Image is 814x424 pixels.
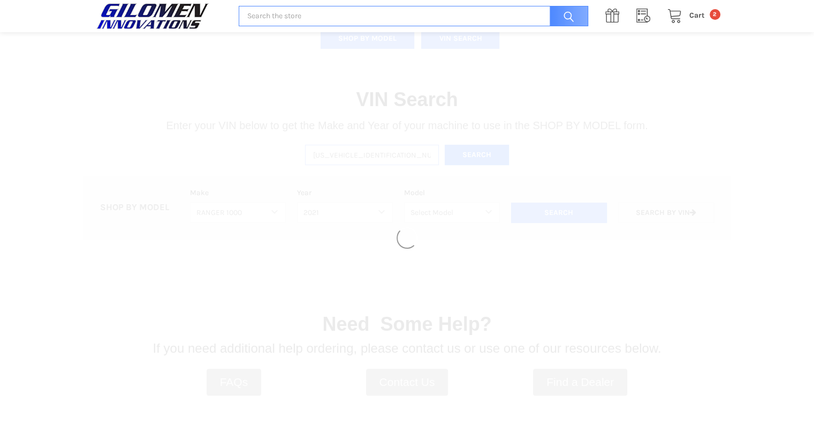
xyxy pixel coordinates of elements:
a: Cart 2 [661,9,720,23]
a: GILOMEN INNOVATIONS [94,3,227,29]
span: 2 [710,9,720,20]
span: Cart [689,11,705,20]
img: GILOMEN INNOVATIONS [94,3,211,29]
input: Search [544,6,588,27]
input: Search the store [239,6,588,27]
